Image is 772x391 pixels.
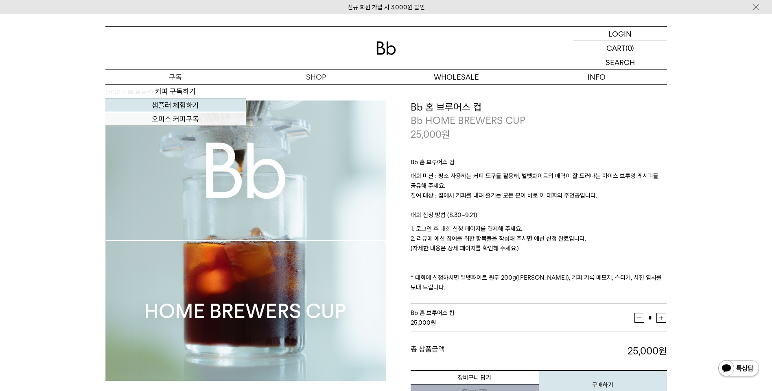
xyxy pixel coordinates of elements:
[411,210,667,224] p: 대회 신청 방법 (8.30~9.21)
[105,100,386,381] img: Bb 홈 브루어스 컵
[717,359,760,379] img: 카카오톡 채널 1:1 채팅 버튼
[105,112,246,126] a: 오피스 커피구독
[411,224,667,292] p: 1. 로그인 후 대회 신청 페이지를 결제해 주세요. 2. 리뷰에 예선 참여를 위한 항목들을 작성해 주시면 예선 신청 완료입니다. (자세한 내용은 상세 페이지를 확인해 주세요....
[411,309,455,317] span: Bb 홈 브루어스 컵
[411,100,667,114] h3: Bb 홈 브루어스 컵
[411,128,450,141] p: 25,000
[656,313,666,323] button: 증가
[411,157,667,171] p: Bb 홈 브루어스 컵
[348,4,425,11] a: 신규 회원 가입 시 3,000원 할인
[442,128,450,140] span: 원
[573,41,667,55] a: CART (0)
[625,41,634,55] p: (0)
[527,70,667,84] p: INFO
[411,344,539,358] dt: 총 상품금액
[105,98,246,112] a: 샘플러 체험하기
[411,370,539,384] button: 장바구니 담기
[411,319,431,326] strong: 25,000
[628,345,667,357] strong: 25,000
[411,171,667,210] p: 대회 미션 : 평소 사용하는 커피 도구를 활용해, 벨벳화이트의 매력이 잘 드러나는 아이스 브루잉 레시피를 공유해 주세요. 참여 대상 : 집에서 커피를 내려 즐기는 모든 분이 ...
[608,27,632,41] p: LOGIN
[658,345,667,357] b: 원
[411,114,667,128] p: Bb HOME BREWERS CUP
[606,41,625,55] p: CART
[105,70,246,84] a: 구독
[105,85,246,98] a: 커피 구독하기
[246,70,386,84] a: SHOP
[411,318,634,328] div: 원
[386,70,527,84] p: WHOLESALE
[634,313,644,323] button: 감소
[376,41,396,55] img: 로고
[606,55,635,70] p: SEARCH
[573,27,667,41] a: LOGIN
